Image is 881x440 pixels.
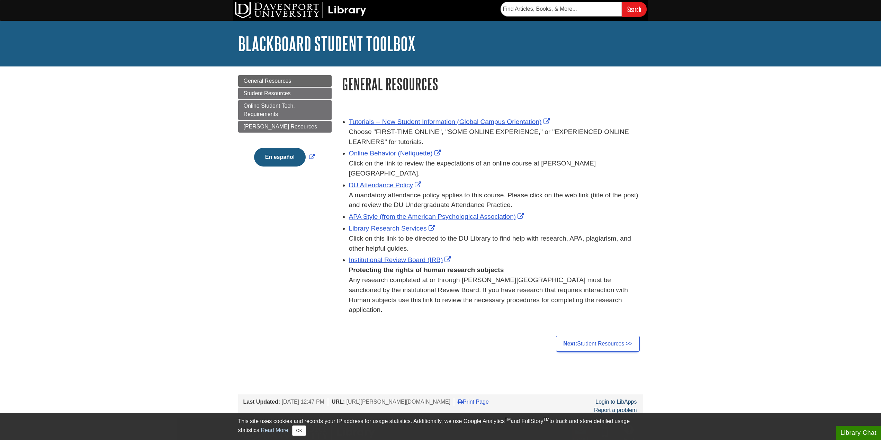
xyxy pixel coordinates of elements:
img: DU Library [235,2,366,18]
a: Link opens in new window [252,154,316,160]
form: Searches DU Library's articles, books, and more [501,2,647,17]
span: Online Student Tech. Requirements [244,103,295,117]
span: URL: [332,399,345,405]
span: General Resources [244,78,291,84]
span: Student Resources [244,90,291,96]
a: Link opens in new window [349,213,526,220]
a: Next:Student Resources >> [556,336,639,352]
a: Online Student Tech. Requirements [238,100,332,120]
a: Link opens in new window [349,225,437,232]
span: [PERSON_NAME] Resources [244,124,317,129]
div: Choose "FIRST-TIME ONLINE", "SOME ONLINE EXPERIENCE," or "EXPERIENCED ONLINE LEARNERS" for tutori... [349,127,643,147]
span: Last Updated: [243,399,280,405]
input: Search [622,2,647,17]
div: Click on the link to review the expectations of an online course at [PERSON_NAME][GEOGRAPHIC_DATA]. [349,159,643,179]
button: Close [292,425,306,436]
span: [DATE] 12:47 PM [282,399,324,405]
a: Link opens in new window [349,118,552,125]
strong: Protecting the rights of human research subjects [349,266,504,273]
span: [URL][PERSON_NAME][DOMAIN_NAME] [347,399,451,405]
input: Find Articles, Books, & More... [501,2,622,16]
a: Student Resources [238,88,332,99]
a: Link opens in new window [349,256,453,263]
a: Report a problem [594,407,637,413]
div: Guide Page Menu [238,75,332,178]
div: This site uses cookies and records your IP address for usage statistics. Additionally, we use Goo... [238,417,643,436]
sup: TM [505,417,511,422]
a: Print Page [458,399,489,405]
a: [PERSON_NAME] Resources [238,121,332,133]
a: General Resources [238,75,332,87]
sup: TM [543,417,549,422]
div: A mandatory attendance policy applies to this course. Please click on the web link (title of the ... [349,190,643,210]
button: En español [254,148,306,167]
a: Login to LibApps [595,399,637,405]
h1: General Resources [342,75,643,93]
button: Library Chat [836,426,881,440]
a: Blackboard Student Toolbox [238,33,415,54]
strong: Next: [563,341,577,347]
a: Link opens in new window [349,181,423,189]
a: Read More [261,427,288,433]
a: Link opens in new window [349,150,443,157]
i: Print Page [458,399,463,404]
div: Any research completed at or through [PERSON_NAME][GEOGRAPHIC_DATA] must be sanctioned by the ins... [349,265,643,315]
div: Click on this link to be directed to the DU Library to find help with research, APA, plagiarism, ... [349,234,643,254]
